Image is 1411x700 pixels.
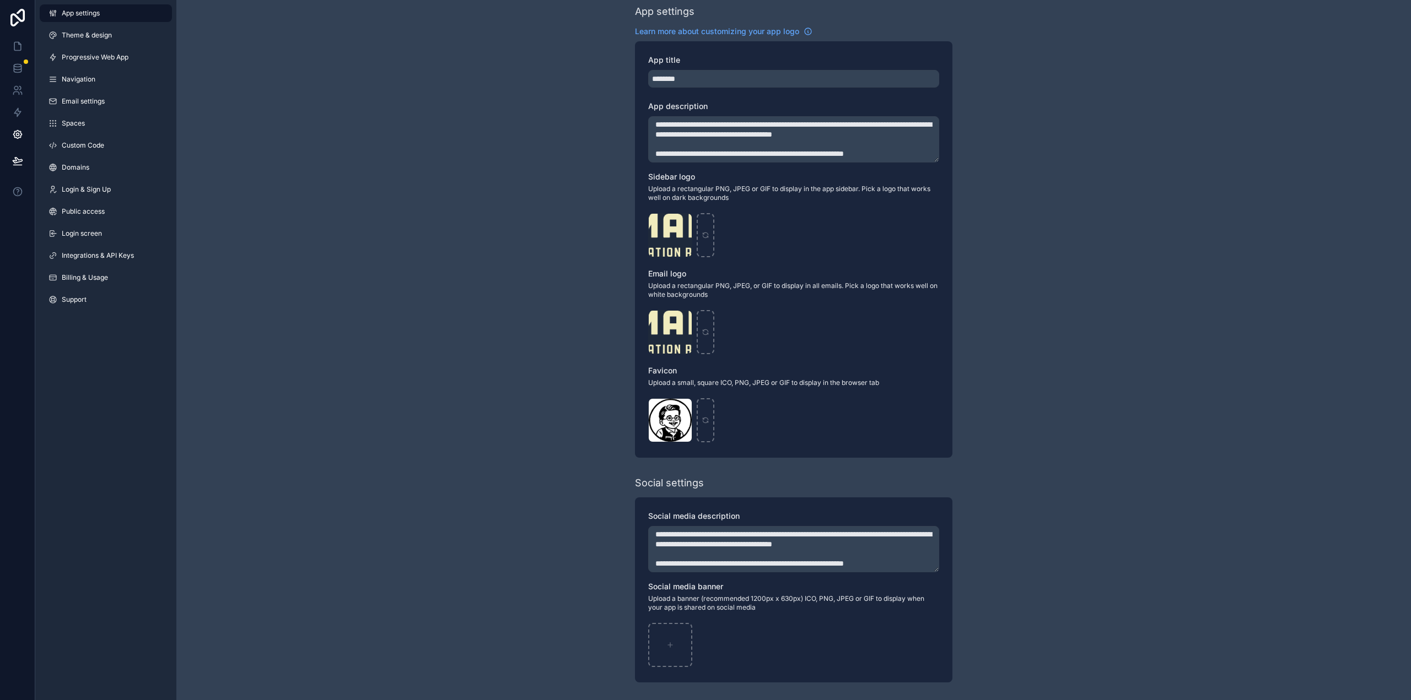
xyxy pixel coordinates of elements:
a: Learn more about customizing your app logo [635,26,812,37]
span: Email logo [648,269,686,278]
a: Email settings [40,93,172,110]
span: Login & Sign Up [62,185,111,194]
span: Navigation [62,75,95,84]
span: Public access [62,207,105,216]
span: Spaces [62,119,85,128]
a: Public access [40,203,172,220]
span: App settings [62,9,100,18]
span: Upload a rectangular PNG, JPEG or GIF to display in the app sidebar. Pick a logo that works well ... [648,185,939,202]
a: Progressive Web App [40,48,172,66]
div: App settings [635,4,694,19]
span: App title [648,55,680,64]
a: Integrations & API Keys [40,247,172,264]
span: Favicon [648,366,677,375]
a: Login & Sign Up [40,181,172,198]
span: Integrations & API Keys [62,251,134,260]
span: Learn more about customizing your app logo [635,26,799,37]
div: Social settings [635,475,704,491]
span: Custom Code [62,141,104,150]
a: Theme & design [40,26,172,44]
a: Billing & Usage [40,269,172,286]
span: Sidebar logo [648,172,695,181]
a: Custom Code [40,137,172,154]
a: Support [40,291,172,308]
span: Login screen [62,229,102,238]
span: Billing & Usage [62,273,108,282]
span: Upload a banner (recommended 1200px x 630px) ICO, PNG, JPEG or GIF to display when your app is sh... [648,594,939,612]
span: Theme & design [62,31,112,40]
span: Social media banner [648,582,723,591]
span: Progressive Web App [62,53,128,62]
span: Upload a small, square ICO, PNG, JPEG or GIF to display in the browser tab [648,378,939,387]
a: Spaces [40,115,172,132]
span: Domains [62,163,89,172]
a: App settings [40,4,172,22]
span: Social media description [648,511,740,520]
a: Navigation [40,70,172,88]
span: App description [648,101,708,111]
span: Email settings [62,97,105,106]
span: Upload a rectangular PNG, JPEG, or GIF to display in all emails. Pick a logo that works well on w... [648,281,939,299]
span: Support [62,295,87,304]
a: Login screen [40,225,172,242]
a: Domains [40,159,172,176]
